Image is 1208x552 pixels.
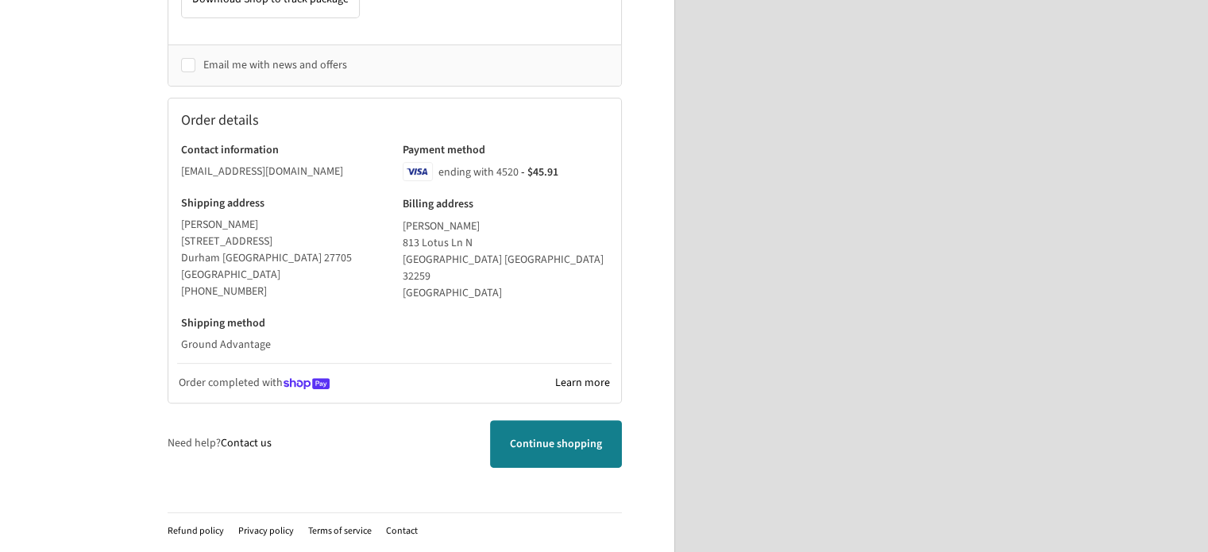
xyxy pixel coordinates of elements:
address: [PERSON_NAME] [STREET_ADDRESS] Durham [GEOGRAPHIC_DATA] 27705 [GEOGRAPHIC_DATA] ‎[PHONE_NUMBER] [181,217,387,300]
p: Ground Advantage [181,337,387,353]
a: Refund policy [168,524,224,538]
span: Continue shopping [510,436,602,452]
span: Email me with news and offers [203,57,347,73]
h3: Contact information [181,143,387,157]
h3: Shipping method [181,316,387,330]
span: ending with 4520 [438,164,519,179]
a: Continue shopping [490,420,622,467]
h3: Shipping address [181,196,387,210]
p: Need help? [168,435,272,452]
span: - $45.91 [521,164,558,179]
a: Terms of service [308,524,372,538]
address: [PERSON_NAME] 813 Lotus Ln N [GEOGRAPHIC_DATA] [GEOGRAPHIC_DATA] 32259 [GEOGRAPHIC_DATA] [403,218,608,302]
h2: Order details [181,111,395,129]
h3: Billing address [403,197,608,211]
a: Contact [386,524,418,538]
a: Contact us [221,435,272,451]
a: Privacy policy [238,524,294,538]
h3: Payment method [403,143,608,157]
bdo: [EMAIL_ADDRESS][DOMAIN_NAME] [181,164,343,179]
a: Learn more [554,374,612,392]
p: Order completed with [177,373,554,394]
